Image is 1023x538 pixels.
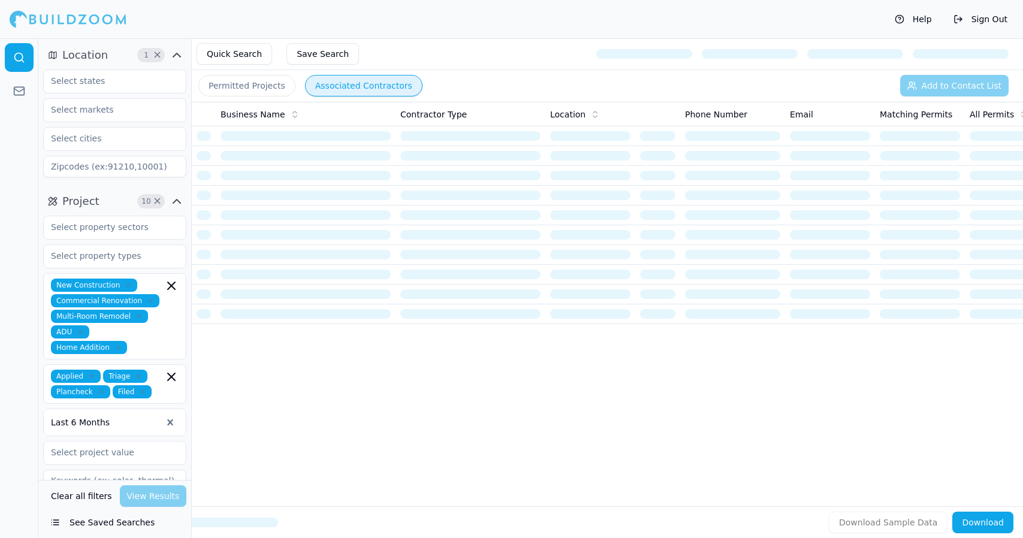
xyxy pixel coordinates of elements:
button: Save Search [286,43,359,65]
input: Select property sectors [44,216,171,238]
span: All Permits [970,108,1014,120]
span: Email [790,108,813,120]
input: Select project value [44,442,171,463]
span: Clear Project filters [153,198,162,204]
button: Quick Search [197,43,272,65]
span: Matching Permits [880,108,952,120]
span: Multi-Room Remodel [51,310,148,323]
span: Home Addition [51,341,127,354]
span: Plancheck [51,385,110,398]
input: Select markets [44,99,171,120]
button: Associated Contractors [305,75,423,96]
span: Clear Location filters [153,52,162,58]
span: Location [550,108,586,120]
button: Location1Clear Location filters [43,46,186,65]
button: Permitted Projects [198,75,295,96]
span: Contractor Type [400,108,467,120]
span: New Construction [51,279,137,292]
input: Zipcodes (ex:91210,10001) [43,156,186,177]
input: Select property types [44,245,171,267]
button: Help [889,10,938,29]
input: Keywords (ex: solar, thermal) [43,470,186,491]
button: Download [952,512,1013,533]
span: 1 [140,49,152,61]
button: See Saved Searches [43,512,186,533]
span: Applied [51,370,101,383]
button: Sign Out [947,10,1013,29]
button: Project10Clear Project filters [43,192,186,211]
span: Commercial Renovation [51,294,159,307]
span: ADU [51,325,89,338]
span: Location [62,47,108,64]
span: 10 [140,195,152,207]
input: Select cities [44,128,171,149]
span: Phone Number [685,108,747,120]
span: Triage [103,370,147,383]
input: Select states [44,70,171,92]
span: Business Name [221,108,285,120]
button: Clear all filters [48,485,115,507]
span: Project [62,193,99,210]
span: Filed [113,385,152,398]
